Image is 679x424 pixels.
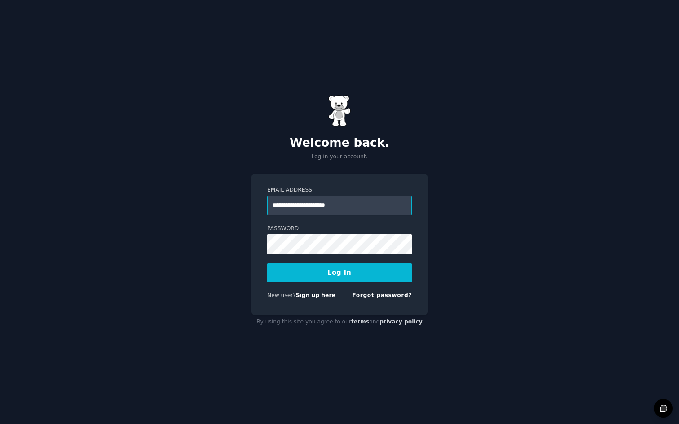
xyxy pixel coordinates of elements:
a: Forgot password? [352,292,412,298]
button: Log In [267,263,412,282]
label: Password [267,225,412,233]
img: Gummy Bear [328,95,351,127]
a: Sign up here [296,292,335,298]
h2: Welcome back. [251,136,428,150]
p: Log in your account. [251,153,428,161]
a: privacy policy [379,319,423,325]
span: New user? [267,292,296,298]
div: By using this site you agree to our and [251,315,428,329]
a: terms [351,319,369,325]
label: Email Address [267,186,412,194]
